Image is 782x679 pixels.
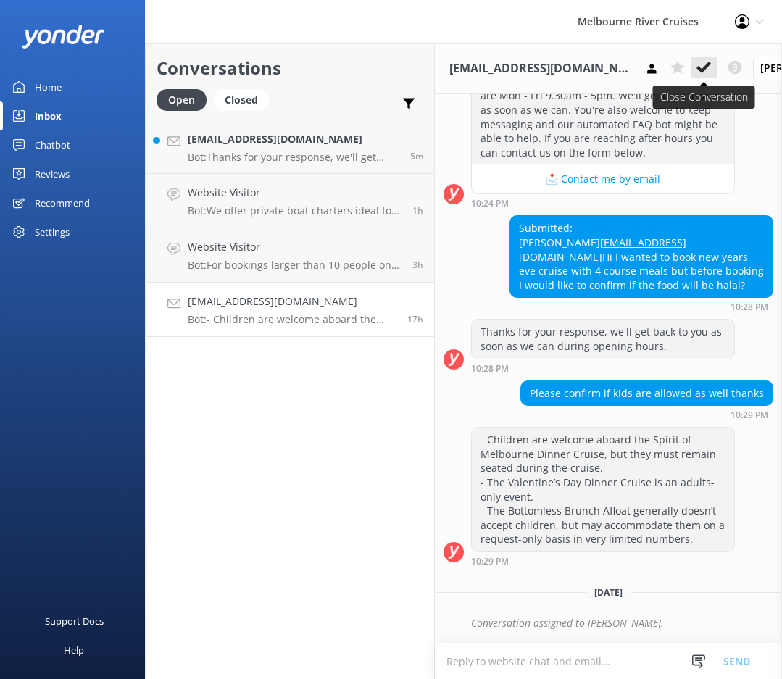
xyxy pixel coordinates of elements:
[472,164,734,193] button: 📩 Contact me by email
[157,91,214,107] a: Open
[188,313,396,326] p: Bot: - Children are welcome aboard the Spirit of Melbourne Dinner Cruise, but they must remain se...
[412,204,423,217] span: Oct 08 2025 03:21pm (UTC +11:00) Australia/Sydney
[146,283,434,337] a: [EMAIL_ADDRESS][DOMAIN_NAME]Bot:- Children are welcome aboard the Spirit of Melbourne Dinner Crui...
[471,557,509,566] strong: 10:29 PM
[731,303,768,312] strong: 10:28 PM
[509,301,773,312] div: Oct 07 2025 10:28pm (UTC +11:00) Australia/Sydney
[472,428,734,551] div: - Children are welcome aboard the Spirit of Melbourne Dinner Cruise, but they must remain seated ...
[472,70,734,165] div: ⚡ Thank you for your message. Our office hours are Mon - Fri 9.30am - 5pm. We'll get back to you ...
[520,409,773,420] div: Oct 07 2025 10:29pm (UTC +11:00) Australia/Sydney
[35,217,70,246] div: Settings
[157,54,423,82] h2: Conversations
[35,72,62,101] div: Home
[214,91,276,107] a: Closed
[471,198,735,208] div: Oct 07 2025 10:24pm (UTC +11:00) Australia/Sydney
[188,259,402,272] p: Bot: For bookings larger than 10 people on the Bottomless Brunch Afloat, please contact the team ...
[471,611,773,636] div: Conversation assigned to [PERSON_NAME].
[188,131,399,147] h4: [EMAIL_ADDRESS][DOMAIN_NAME]
[586,586,631,599] span: [DATE]
[146,228,434,283] a: Website VisitorBot:For bookings larger than 10 people on the Bottomless Brunch Afloat, please con...
[410,150,423,162] span: Oct 08 2025 04:22pm (UTC +11:00) Australia/Sydney
[35,101,62,130] div: Inbox
[188,151,399,164] p: Bot: Thanks for your response, we'll get back to you as soon as we can during opening hours.
[407,313,423,325] span: Oct 07 2025 10:29pm (UTC +11:00) Australia/Sydney
[22,25,105,49] img: yonder-white-logo.png
[521,381,773,406] div: Please confirm if kids are allowed as well thanks
[471,199,509,208] strong: 10:24 PM
[35,159,70,188] div: Reviews
[444,611,773,636] div: 2025-10-07T22:41:23.279
[412,259,423,271] span: Oct 08 2025 01:23pm (UTC +11:00) Australia/Sydney
[731,411,768,420] strong: 10:29 PM
[188,239,402,255] h4: Website Visitor
[188,293,396,309] h4: [EMAIL_ADDRESS][DOMAIN_NAME]
[157,89,207,111] div: Open
[471,365,509,373] strong: 10:28 PM
[35,188,90,217] div: Recommend
[471,556,735,566] div: Oct 07 2025 10:29pm (UTC +11:00) Australia/Sydney
[64,636,84,665] div: Help
[471,363,735,373] div: Oct 07 2025 10:28pm (UTC +11:00) Australia/Sydney
[188,204,402,217] p: Bot: We offer private boat charters ideal for a variety of events, including parties. Each charte...
[35,130,70,159] div: Chatbot
[146,174,434,228] a: Website VisitorBot:We offer private boat charters ideal for a variety of events, including partie...
[510,216,773,297] div: Submitted: [PERSON_NAME] Hi I wanted to book new years eve cruise with 4 course meals but before ...
[472,320,734,358] div: Thanks for your response, we'll get back to you as soon as we can during opening hours.
[45,607,104,636] div: Support Docs
[214,89,269,111] div: Closed
[519,236,686,264] a: [EMAIL_ADDRESS][DOMAIN_NAME]
[449,59,633,78] h3: [EMAIL_ADDRESS][DOMAIN_NAME]
[188,185,402,201] h4: Website Visitor
[146,120,434,174] a: [EMAIL_ADDRESS][DOMAIN_NAME]Bot:Thanks for your response, we'll get back to you as soon as we can...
